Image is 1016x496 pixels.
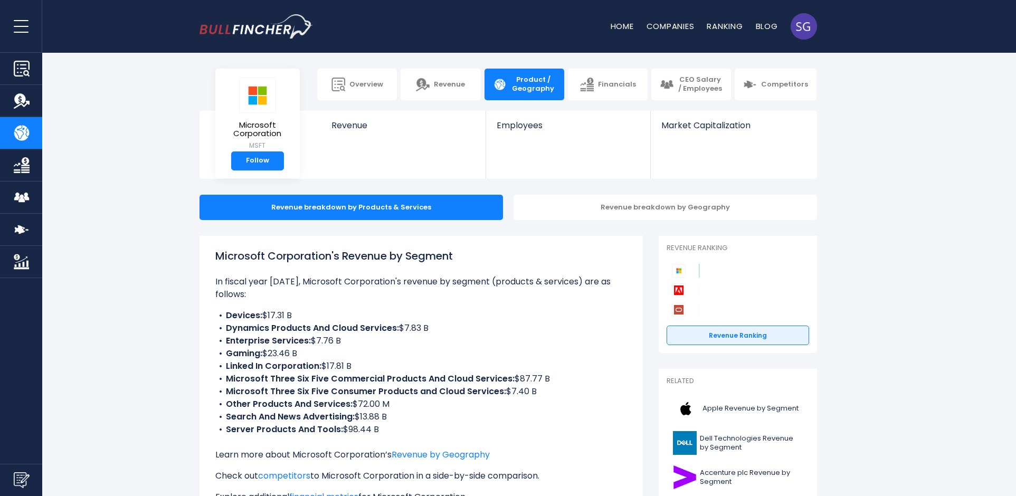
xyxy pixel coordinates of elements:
[215,423,627,436] li: $98.44 B
[673,431,697,455] img: DELL logo
[317,69,397,100] a: Overview
[215,248,627,264] h1: Microsoft Corporation's Revenue by Segment
[673,397,699,421] img: AAPL logo
[511,75,556,93] span: Product / Geography
[215,373,627,385] li: $87.77 B
[215,398,627,411] li: $72.00 M
[647,21,695,32] a: Companies
[224,141,291,150] small: MSFT
[672,283,686,297] img: Adobe competitors logo
[200,14,313,39] img: bullfincher logo
[434,80,465,89] span: Revenue
[667,326,809,346] a: Revenue Ranking
[226,309,262,321] b: Devices:
[321,111,486,148] a: Revenue
[223,77,292,151] a: Microsoft Corporation MSFT
[200,195,503,220] div: Revenue breakdown by Products & Services
[231,151,284,170] a: Follow
[392,449,490,461] a: Revenue by Geography
[226,385,506,397] b: Microsoft Three Six Five Consumer Products and Cloud Services:
[215,335,627,347] li: $7.76 B
[215,411,627,423] li: $13.88 B
[497,120,640,130] span: Employees
[226,347,262,359] b: Gaming:
[226,335,311,347] b: Enterprise Services:
[661,120,805,130] span: Market Capitalization
[667,244,809,253] p: Revenue Ranking
[226,398,353,410] b: Other Products And Services:
[200,14,313,39] a: Go to homepage
[702,404,799,413] span: Apple Revenue by Segment
[226,322,399,334] b: Dynamics Products And Cloud Services:
[215,385,627,398] li: $7.40 B
[485,69,564,100] a: Product / Geography
[486,111,650,148] a: Employees
[514,195,817,220] div: Revenue breakdown by Geography
[226,360,321,372] b: Linked In Corporation:
[756,21,778,32] a: Blog
[215,360,627,373] li: $17.81 B
[761,80,808,89] span: Competitors
[672,303,686,317] img: Oracle Corporation competitors logo
[215,275,627,301] p: In fiscal year [DATE], Microsoft Corporation's revenue by segment (products & services) are as fo...
[667,377,809,386] p: Related
[700,434,803,452] span: Dell Technologies Revenue by Segment
[568,69,648,100] a: Financials
[611,21,634,32] a: Home
[667,394,809,423] a: Apple Revenue by Segment
[215,449,627,461] p: Learn more about Microsoft Corporation’s
[331,120,476,130] span: Revenue
[673,465,697,489] img: ACN logo
[224,121,291,138] span: Microsoft Corporation
[226,411,355,423] b: Search And News Advertising:
[672,264,686,278] img: Microsoft Corporation competitors logo
[215,309,627,322] li: $17.31 B
[735,69,816,100] a: Competitors
[651,111,815,148] a: Market Capitalization
[651,69,731,100] a: CEO Salary / Employees
[678,75,723,93] span: CEO Salary / Employees
[226,373,515,385] b: Microsoft Three Six Five Commercial Products And Cloud Services:
[598,80,636,89] span: Financials
[215,347,627,360] li: $23.46 B
[667,428,809,457] a: Dell Technologies Revenue by Segment
[226,423,343,435] b: Server Products And Tools:
[349,80,383,89] span: Overview
[401,69,480,100] a: Revenue
[707,21,743,32] a: Ranking
[215,322,627,335] li: $7.83 B
[215,470,627,482] p: Check out to Microsoft Corporation in a side-by-side comparison.
[258,470,310,482] a: competitors
[700,469,803,487] span: Accenture plc Revenue by Segment
[667,463,809,492] a: Accenture plc Revenue by Segment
